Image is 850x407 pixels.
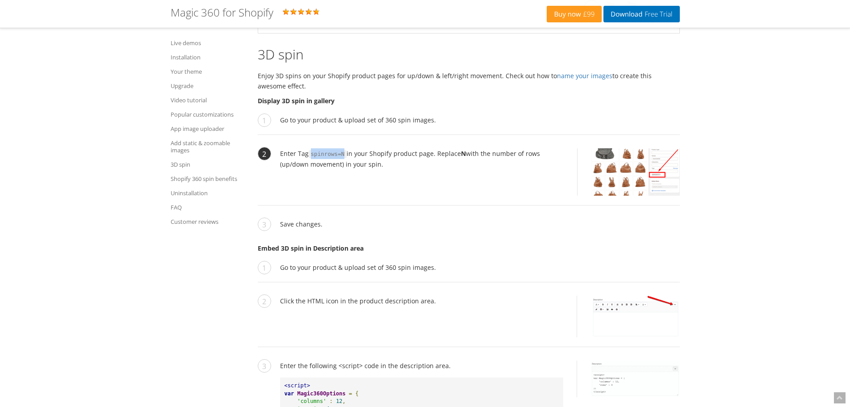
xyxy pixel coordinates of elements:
li: Click the HTML icon in the product description area. [258,296,680,347]
a: Enter Tag in your Shopify product page [577,148,680,196]
a: name your images [557,71,612,80]
a: Activate Magic 360 module for PrestaShop in admin area [577,361,680,397]
li: Go to your product & upload set of 360 spin images. [258,115,680,135]
h2: 3D spin [258,47,680,62]
span: : [330,398,333,404]
span: Free Trial [642,11,672,18]
li: Enter Tag in your Shopify product page. Replace with the number of rows (up/down movement) in you... [258,148,680,206]
span: <script> [285,382,310,389]
span: = [349,390,352,397]
img: Click the HTML icon in Shopify description area [590,296,680,337]
img: Enter Tag in your Shopify product page [591,148,680,196]
span: Magic360Options [297,390,345,397]
span: , [343,398,346,404]
a: Click the HTML icon in Shopify description area [577,296,680,337]
div: Rating: 5.0 ( ) [171,7,547,21]
img: Activate Magic 360 module for PrestaShop in admin area [590,361,680,397]
p: Enjoy 3D spins on your Shopify product pages for up/down & left/right movement. Check out how to ... [258,71,680,91]
span: var [285,390,294,397]
span: { [356,390,359,397]
p: Enter the following <script> code in the description area. [280,361,680,371]
span: 12 [336,398,342,404]
li: Save changes. [258,219,680,239]
strong: Embed 3D spin in Description area [258,244,364,252]
a: Buy now£99 [547,6,602,22]
a: DownloadFree Trial [603,6,679,22]
span: 'columns' [297,398,326,404]
code: spinrows=N [309,150,347,158]
span: £99 [581,11,595,18]
strong: Display 3D spin in gallery [258,97,335,105]
strong: N [461,149,466,158]
li: Go to your product & upload set of 360 spin images. [258,262,680,282]
h1: Magic 360 for Shopify [171,7,273,18]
